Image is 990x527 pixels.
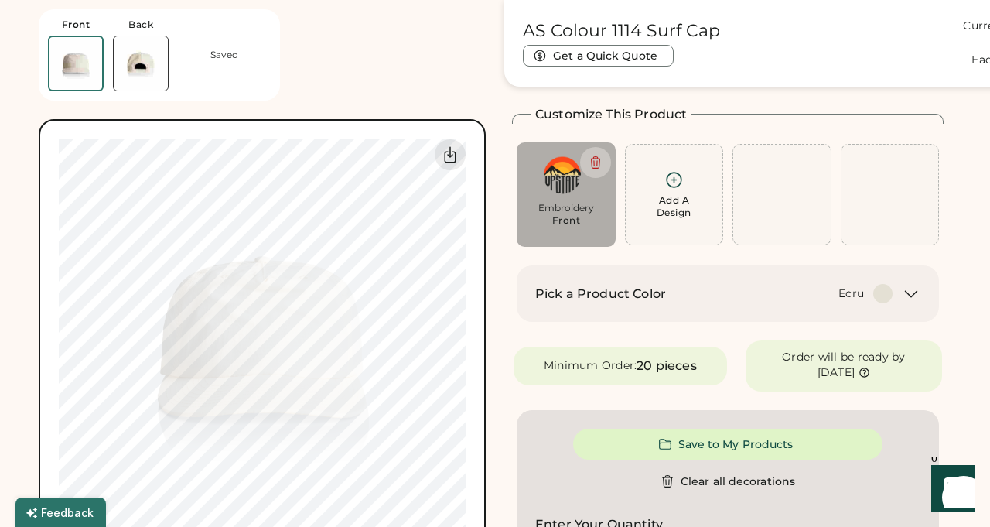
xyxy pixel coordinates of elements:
[580,147,611,178] button: Delete this decoration.
[818,365,855,381] div: [DATE]
[523,20,720,42] h1: AS Colour 1114 Surf Cap
[573,466,882,497] button: Clear all decorations
[527,153,605,200] img: Untitled Project.png
[573,429,882,460] button: Save to My Products
[535,285,666,303] h2: Pick a Product Color
[435,139,466,170] div: Download Front Mockup
[210,49,238,61] div: Saved
[527,202,605,214] div: Embroidery
[128,19,153,31] div: Back
[782,350,906,365] div: Order will be ready by
[637,357,696,375] div: 20 pieces
[917,457,983,524] iframe: Front Chat
[114,36,168,91] img: AS Colour 1114 Ecru Back Thumbnail
[62,19,90,31] div: Front
[535,105,687,124] h2: Customize This Product
[552,214,581,227] div: Front
[523,45,674,67] button: Get a Quick Quote
[657,194,691,219] div: Add A Design
[544,358,637,374] div: Minimum Order:
[838,286,864,302] div: Ecru
[49,37,102,90] img: AS Colour 1114 Ecru Front Thumbnail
